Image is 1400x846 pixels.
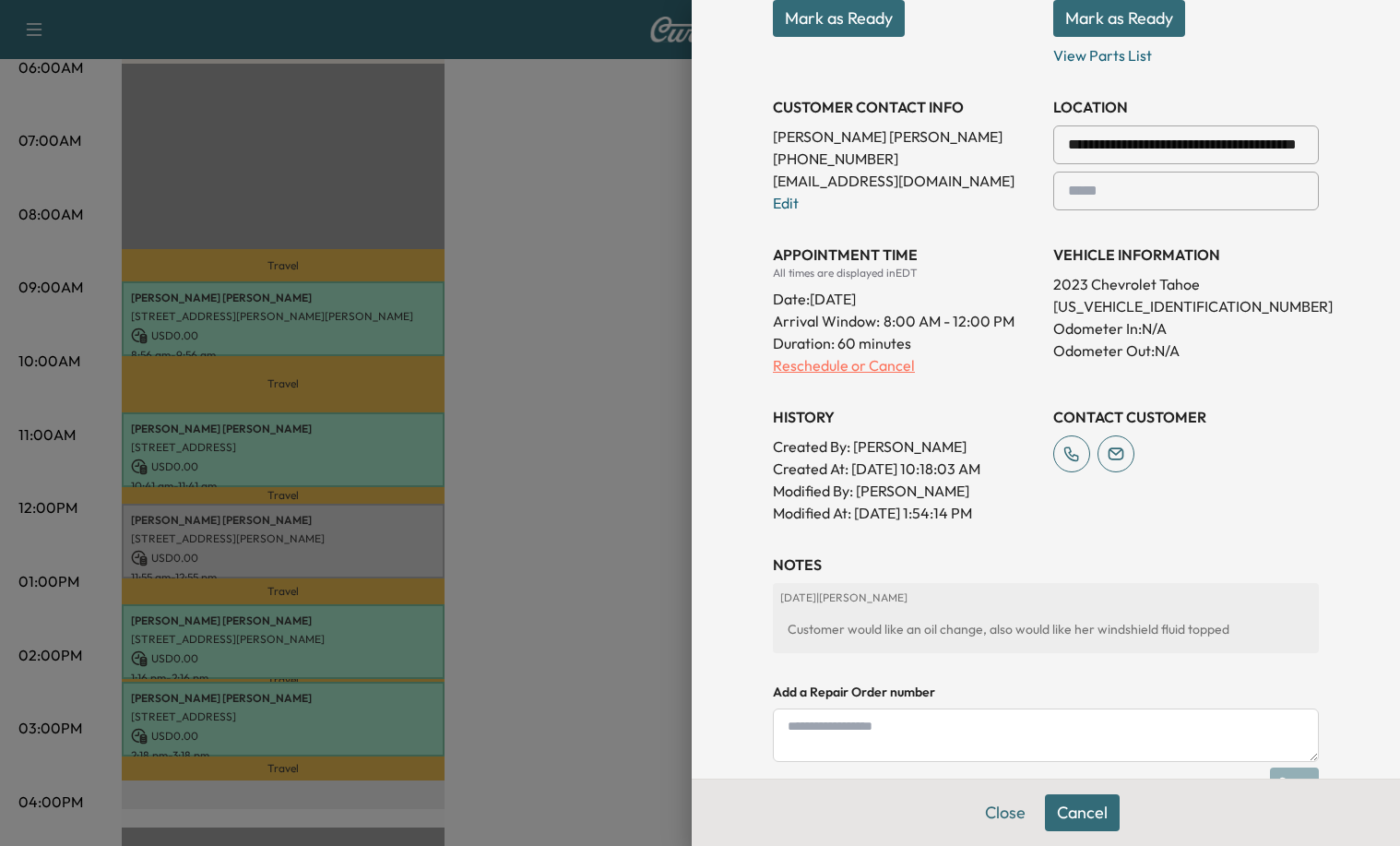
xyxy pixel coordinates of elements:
p: Created At : [DATE] 10:18:03 AM [773,458,1038,480]
div: Date: [DATE] [773,280,1038,310]
p: [PHONE_NUMBER] [773,148,1038,170]
p: [EMAIL_ADDRESS][DOMAIN_NAME] [773,170,1038,192]
h3: VEHICLE INFORMATION [1053,244,1319,266]
h4: Add a Repair Order number [773,683,1319,701]
span: 8:00 AM - 12:00 PM [884,310,1014,332]
h3: CONTACT CUSTOMER [1053,406,1319,428]
p: [PERSON_NAME] [PERSON_NAME] [773,125,1038,148]
p: Created By : [PERSON_NAME] [773,435,1038,458]
p: Modified At : [DATE] 1:54:14 PM [773,502,1038,524]
div: All times are displayed in EDT [773,266,1038,280]
p: [DATE] | [PERSON_NAME] [780,590,1311,605]
button: Cancel [1045,794,1120,831]
h3: CUSTOMER CONTACT INFO [773,96,1038,118]
p: Odometer Out: N/A [1053,340,1319,362]
h3: APPOINTMENT TIME [773,244,1038,266]
p: 2023 Chevrolet Tahoe [1053,273,1319,295]
p: Reschedule or Cancel [773,354,1038,376]
h3: NOTES [773,554,1319,576]
h3: History [773,406,1038,428]
p: [US_VEHICLE_IDENTIFICATION_NUMBER] [1053,295,1319,317]
h3: LOCATION [1053,96,1319,118]
a: Edit [773,194,799,212]
p: Modified By : [PERSON_NAME] [773,480,1038,502]
p: Arrival Window: [773,310,1038,332]
p: View Parts List [1053,37,1319,66]
button: Close [973,794,1038,831]
p: Odometer In: N/A [1053,317,1319,340]
div: Customer would like an oil change, also would like her windshield fluid topped [780,613,1311,646]
p: Duration: 60 minutes [773,332,1038,354]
